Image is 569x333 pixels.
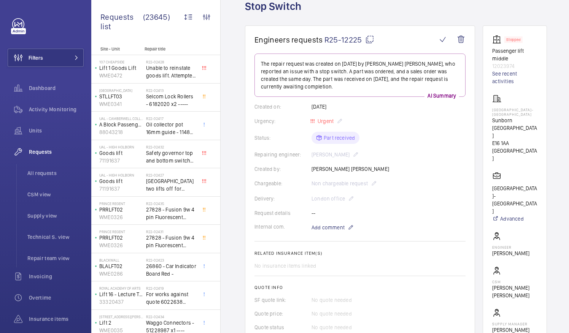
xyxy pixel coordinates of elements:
p: Goods lift [99,149,143,157]
span: Invoicing [29,273,84,280]
span: All requests [27,169,84,177]
button: Filters [8,49,84,67]
h2: R22-02419 [146,286,196,290]
p: 71191637 [99,157,143,164]
p: Prince Regent [99,229,143,234]
span: Safety governor top and bottom switches not working from an immediate defect. Lift passenger lift... [146,149,196,164]
p: STLLFT03 [99,93,143,100]
span: Selcom Lock Rollers - 6182020 x2 ----- [146,93,196,108]
p: 88043218 [99,128,143,136]
p: Engineer [492,245,529,249]
p: Supply manager [492,322,537,326]
p: WME0326 [99,241,143,249]
p: Lift 1 Goods Lift [99,64,143,72]
span: Engineers requests [254,35,323,44]
span: Units [29,127,84,134]
span: Requests [29,148,84,156]
p: 71191637 [99,185,143,193]
p: CSM [492,279,537,284]
p: [GEOGRAPHIC_DATA]- [GEOGRAPHIC_DATA] [492,185,537,215]
p: UAL - Camberwell College of Arts [99,116,143,121]
span: Activity Monitoring [29,106,84,113]
h2: R22-02423 [146,258,196,262]
h2: R22-02427 [146,173,196,177]
p: E16 1AA [GEOGRAPHIC_DATA] [492,139,537,162]
p: WME0472 [99,72,143,79]
p: BLALFT02 [99,262,143,270]
p: WME0286 [99,270,143,278]
p: Blackwall [99,258,143,262]
p: PRRLFT02 [99,234,143,241]
p: Prince Regent [99,201,143,206]
p: UAL - High Holborn [99,173,143,177]
h2: R22-02435 [146,201,196,206]
p: 12023974 [492,62,537,70]
h2: Quote info [254,285,466,290]
p: The repair request was created on [DATE] by [PERSON_NAME] [PERSON_NAME], who reported an issue wi... [261,60,459,90]
p: Lift 16 - Lecture Theater Disabled Lift ([PERSON_NAME]) ([GEOGRAPHIC_DATA] ) [99,290,143,298]
h2: R22-02417 [146,116,196,121]
p: Site - Unit [91,46,141,52]
p: royal academy of arts [99,286,143,290]
span: Add comment [312,224,345,231]
span: Requests list [100,12,143,31]
p: Goods lift [99,177,143,185]
h2: Related insurance item(s) [254,251,466,256]
p: WME0326 [99,213,143,221]
p: [STREET_ADDRESS][PERSON_NAME] [99,314,143,319]
span: R25-12225 [324,35,374,44]
p: 33320437 [99,298,143,306]
span: [GEOGRAPHIC_DATA] two lifts off for safety governor rope switches at top and bottom. Immediate de... [146,177,196,193]
p: Lift 2 [99,319,143,327]
h2: R22-02428 [146,60,196,64]
span: Repair team view [27,254,84,262]
span: Unable to reinstate goods lift. Attempted to swap control boards with PL2, no difference. Technic... [146,64,196,79]
p: [PERSON_NAME] [492,249,529,257]
p: [PERSON_NAME] [PERSON_NAME] [492,284,537,299]
p: Repair title [145,46,195,52]
h2: R22-02431 [146,229,196,234]
span: 27828 - Fusion 9w 4 pin Fluorescent Lamp / Bulb - Used on Prince regent lift No2 car top test con... [146,206,196,221]
span: Insurance items [29,315,84,323]
span: Overtime [29,294,84,301]
img: elevator.svg [492,35,504,44]
p: [GEOGRAPHIC_DATA]- [GEOGRAPHIC_DATA] [492,107,537,117]
h2: R22-02432 [146,145,196,149]
span: Supply view [27,212,84,219]
h2: R22-02413 [146,88,196,93]
p: AI Summary [424,92,459,99]
p: Sunborn [GEOGRAPHIC_DATA] [492,117,537,139]
p: Stopped [506,38,521,41]
p: UAL - High Holborn [99,145,143,149]
span: 26860 - Car Indicator Board Red - [146,262,196,278]
span: CSM view [27,191,84,198]
span: Dashboard [29,84,84,92]
p: PRRLFT02 [99,206,143,213]
p: [GEOGRAPHIC_DATA] [99,88,143,93]
a: See recent activities [492,70,537,85]
p: 107 Cheapside [99,60,143,64]
h2: R22-02434 [146,314,196,319]
span: 27828 - Fusion 9w 4 pin Fluorescent Lamp / Bulb - Used on Prince regent lift No2 car top test con... [146,234,196,249]
p: Passenger lift middle [492,47,537,62]
a: Advanced [492,215,537,223]
span: Oil collector pot 16mm guide - 11482 x2 [146,121,196,136]
span: Technical S. view [27,233,84,241]
span: Filters [29,54,43,62]
p: A Block Passenger Lift 2 (B) L/H [99,121,143,128]
span: For works against quote 6022638 @£2197.00 [146,290,196,306]
p: WME0341 [99,100,143,108]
